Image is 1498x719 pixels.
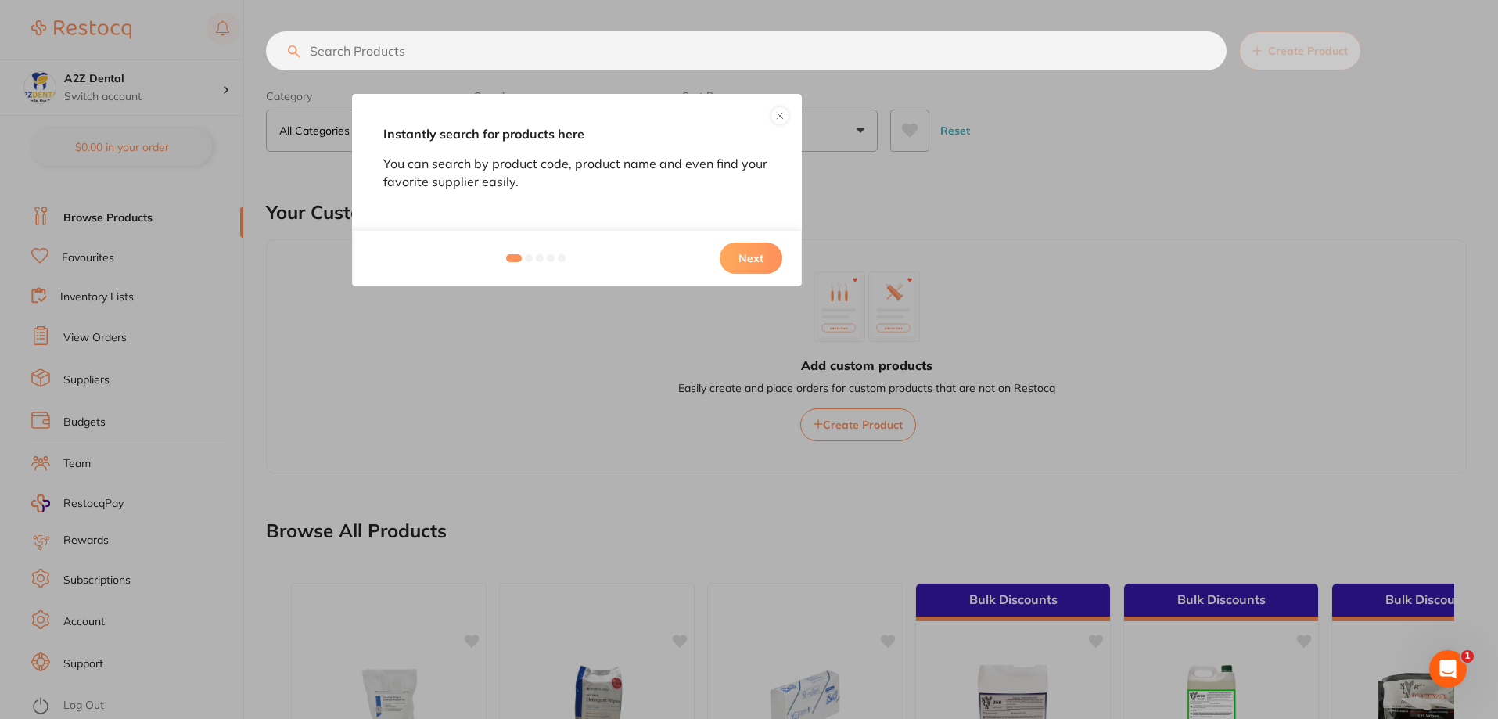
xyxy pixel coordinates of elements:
[1268,45,1348,57] span: Create Product
[1429,650,1467,688] iframe: Intercom live chat
[383,125,771,142] h5: Instantly search for products here
[720,243,782,274] button: Next
[1461,650,1474,663] span: 1
[1239,31,1361,70] button: Create Product
[383,155,771,190] p: You can search by product code, product name and even find your favorite supplier easily.
[266,31,1227,70] input: Search Products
